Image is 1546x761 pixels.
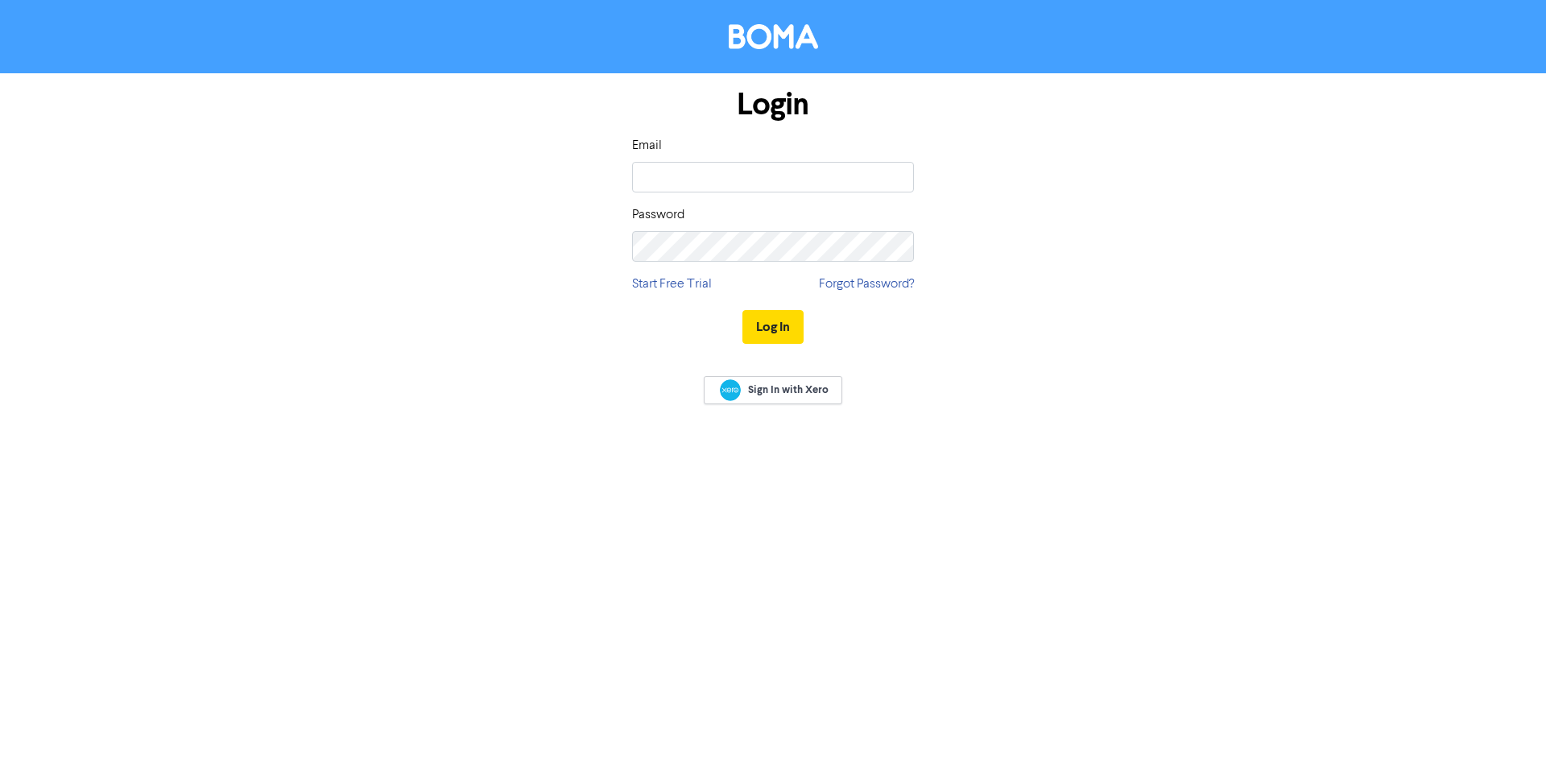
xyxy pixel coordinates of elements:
[632,275,712,294] a: Start Free Trial
[729,24,818,49] img: BOMA Logo
[742,310,804,344] button: Log In
[632,205,684,225] label: Password
[632,136,662,155] label: Email
[720,379,741,401] img: Xero logo
[819,275,914,294] a: Forgot Password?
[748,383,829,397] span: Sign In with Xero
[632,86,914,123] h1: Login
[704,376,842,404] a: Sign In with Xero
